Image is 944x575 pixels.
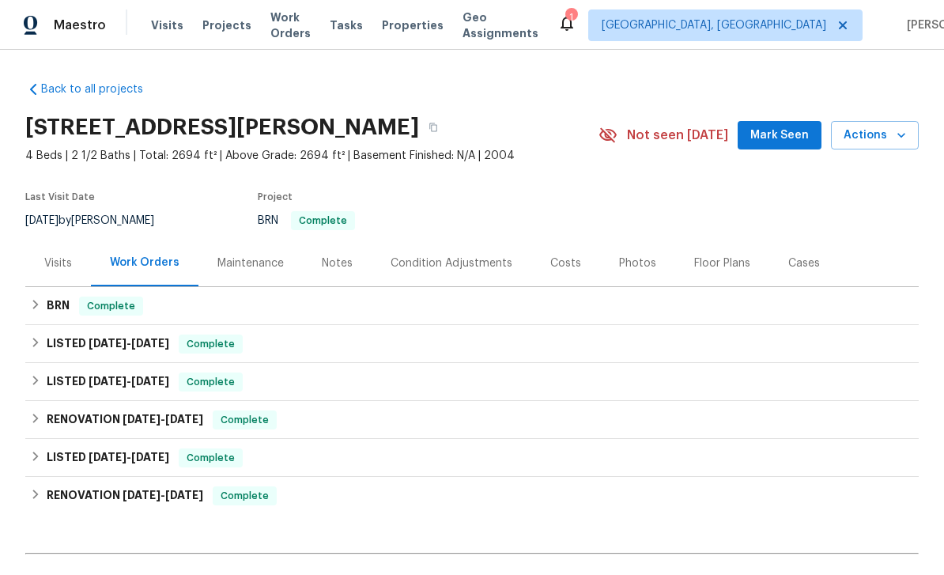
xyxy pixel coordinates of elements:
span: 4 Beds | 2 1/2 Baths | Total: 2694 ft² | Above Grade: 2694 ft² | Basement Finished: N/A | 2004 [25,148,598,164]
span: - [123,490,203,501]
span: Maestro [54,17,106,33]
div: Visits [44,255,72,271]
span: Complete [180,450,241,466]
div: Cases [788,255,820,271]
span: [DATE] [89,338,126,349]
button: Actions [831,121,919,150]
span: BRN [258,215,355,226]
span: [DATE] [123,414,160,425]
span: Complete [81,298,142,314]
a: Back to all projects [25,81,177,97]
span: Visits [151,17,183,33]
div: LISTED [DATE]-[DATE]Complete [25,439,919,477]
span: Last Visit Date [25,192,95,202]
span: - [89,338,169,349]
span: [DATE] [131,376,169,387]
div: Floor Plans [694,255,750,271]
span: Actions [844,126,906,146]
div: Maintenance [217,255,284,271]
h6: RENOVATION [47,410,203,429]
div: by [PERSON_NAME] [25,211,173,230]
span: [GEOGRAPHIC_DATA], [GEOGRAPHIC_DATA] [602,17,826,33]
span: Mark Seen [750,126,809,146]
div: Work Orders [110,255,179,270]
span: Complete [214,412,275,428]
span: [DATE] [89,452,126,463]
span: Tasks [330,20,363,31]
div: Condition Adjustments [391,255,512,271]
span: [DATE] [123,490,160,501]
span: [DATE] [165,414,203,425]
div: BRN Complete [25,287,919,325]
div: RENOVATION [DATE]-[DATE]Complete [25,477,919,515]
span: Not seen [DATE] [627,127,728,143]
span: - [123,414,203,425]
h2: [STREET_ADDRESS][PERSON_NAME] [25,119,419,135]
h6: LISTED [47,448,169,467]
span: Projects [202,17,251,33]
span: Work Orders [270,9,311,41]
span: Complete [293,216,353,225]
span: Geo Assignments [463,9,538,41]
span: [DATE] [165,490,203,501]
button: Mark Seen [738,121,821,150]
div: Costs [550,255,581,271]
h6: LISTED [47,373,169,392]
span: Complete [214,488,275,504]
span: Complete [180,336,241,352]
span: [DATE] [25,215,59,226]
h6: RENOVATION [47,486,203,505]
span: Complete [180,374,241,390]
div: RENOVATION [DATE]-[DATE]Complete [25,401,919,439]
h6: BRN [47,297,70,316]
span: - [89,452,169,463]
h6: LISTED [47,335,169,354]
div: LISTED [DATE]-[DATE]Complete [25,325,919,363]
div: Notes [322,255,353,271]
div: 1 [565,9,576,25]
span: Project [258,192,293,202]
span: Properties [382,17,444,33]
span: [DATE] [131,452,169,463]
span: - [89,376,169,387]
div: Photos [619,255,656,271]
span: [DATE] [131,338,169,349]
span: [DATE] [89,376,126,387]
div: LISTED [DATE]-[DATE]Complete [25,363,919,401]
button: Copy Address [419,113,447,142]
